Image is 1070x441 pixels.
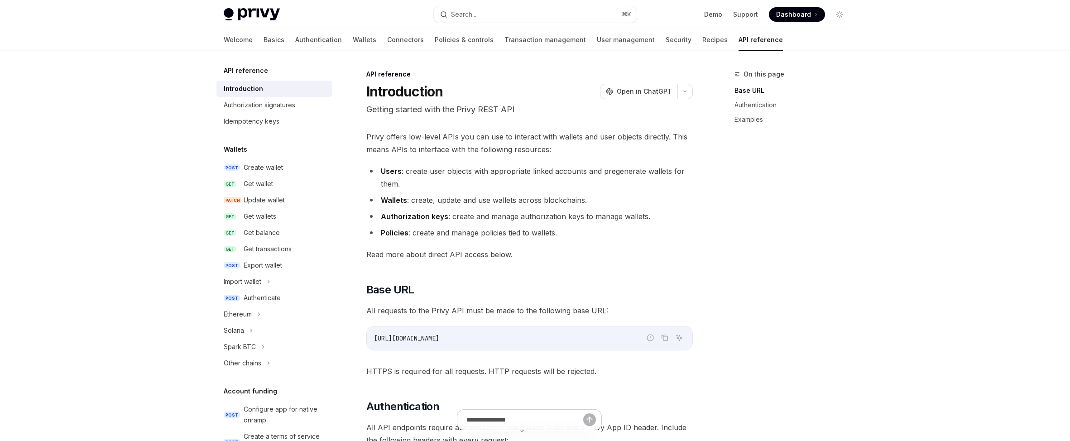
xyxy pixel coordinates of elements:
[733,10,758,19] a: Support
[776,10,811,19] span: Dashboard
[224,100,295,110] div: Authorization signatures
[434,6,637,23] button: Search...⌘K
[244,162,283,173] div: Create wallet
[224,65,268,76] h5: API reference
[769,7,825,22] a: Dashboard
[666,29,691,51] a: Security
[216,401,332,428] a: POSTConfigure app for native onramp
[734,112,854,127] a: Examples
[702,29,728,51] a: Recipes
[244,244,292,254] div: Get transactions
[366,83,443,100] h1: Introduction
[451,9,476,20] div: Search...
[216,81,332,97] a: Introduction
[366,165,693,190] li: : create user objects with appropriate linked accounts and pregenerate wallets for them.
[659,332,671,344] button: Copy the contents from the code block
[264,29,284,51] a: Basics
[244,178,273,189] div: Get wallet
[216,97,332,113] a: Authorization signatures
[216,192,332,208] a: PATCHUpdate wallet
[353,29,376,51] a: Wallets
[704,10,722,19] a: Demo
[224,230,236,236] span: GET
[435,29,494,51] a: Policies & controls
[224,83,263,94] div: Introduction
[366,130,693,156] span: Privy offers low-level APIs you can use to interact with wallets and user objects directly. This ...
[366,283,414,297] span: Base URL
[366,194,693,206] li: : create, update and use wallets across blockchains.
[216,208,332,225] a: GETGet wallets
[224,197,242,204] span: PATCH
[244,227,280,238] div: Get balance
[224,213,236,220] span: GET
[224,309,252,320] div: Ethereum
[366,248,693,261] span: Read more about direct API access below.
[224,116,279,127] div: Idempotency keys
[244,211,276,222] div: Get wallets
[224,412,240,418] span: POST
[216,257,332,273] a: POSTExport wallet
[744,69,784,80] span: On this page
[224,164,240,171] span: POST
[366,103,693,116] p: Getting started with the Privy REST API
[366,226,693,239] li: : create and manage policies tied to wallets.
[216,241,332,257] a: GETGet transactions
[244,260,282,271] div: Export wallet
[216,159,332,176] a: POSTCreate wallet
[644,332,656,344] button: Report incorrect code
[617,87,672,96] span: Open in ChatGPT
[381,196,407,205] strong: Wallets
[381,228,408,237] strong: Policies
[734,98,854,112] a: Authentication
[224,295,240,302] span: POST
[622,11,631,18] span: ⌘ K
[673,332,685,344] button: Ask AI
[224,358,261,369] div: Other chains
[366,70,693,79] div: API reference
[366,304,693,317] span: All requests to the Privy API must be made to the following base URL:
[734,83,854,98] a: Base URL
[366,210,693,223] li: : create and manage authorization keys to manage wallets.
[224,325,244,336] div: Solana
[381,212,448,221] strong: Authorization keys
[224,8,280,21] img: light logo
[739,29,783,51] a: API reference
[244,195,285,206] div: Update wallet
[216,290,332,306] a: POSTAuthenticate
[504,29,586,51] a: Transaction management
[224,181,236,187] span: GET
[224,386,277,397] h5: Account funding
[224,341,256,352] div: Spark BTC
[224,262,240,269] span: POST
[216,176,332,192] a: GETGet wallet
[600,84,677,99] button: Open in ChatGPT
[224,144,247,155] h5: Wallets
[366,365,693,378] span: HTTPS is required for all requests. HTTP requests will be rejected.
[224,29,253,51] a: Welcome
[244,292,281,303] div: Authenticate
[832,7,847,22] button: Toggle dark mode
[224,276,261,287] div: Import wallet
[387,29,424,51] a: Connectors
[583,413,596,426] button: Send message
[216,225,332,241] a: GETGet balance
[244,404,327,426] div: Configure app for native onramp
[597,29,655,51] a: User management
[381,167,402,176] strong: Users
[224,246,236,253] span: GET
[216,113,332,129] a: Idempotency keys
[295,29,342,51] a: Authentication
[374,334,439,342] span: [URL][DOMAIN_NAME]
[366,399,440,414] span: Authentication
